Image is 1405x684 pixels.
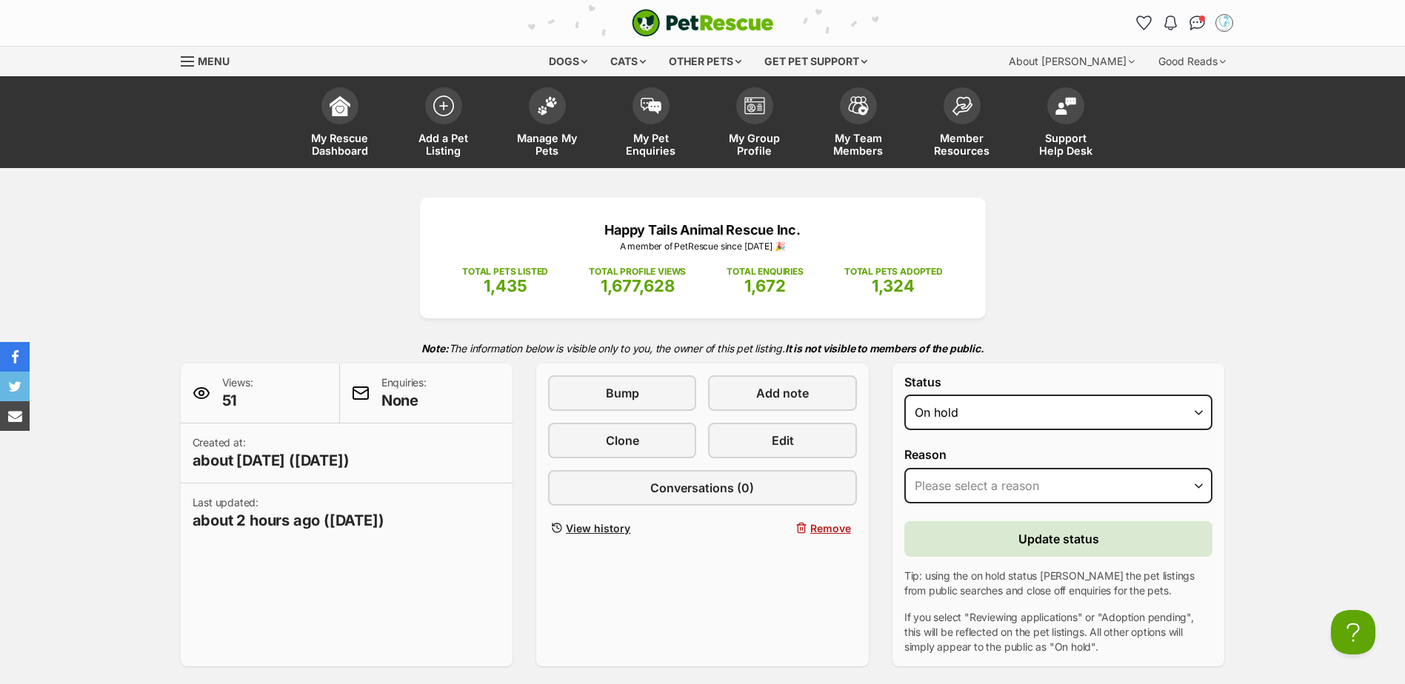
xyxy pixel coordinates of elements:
span: Add a Pet Listing [410,132,477,157]
p: A member of PetRescue since [DATE] 🎉 [442,240,964,253]
span: Bump [606,384,639,402]
p: Happy Tails Animal Rescue Inc. [442,220,964,240]
span: Clone [606,432,639,449]
p: Tip: using the on hold status [PERSON_NAME] the pet listings from public searches and close off e... [904,569,1213,598]
label: Reason [904,448,1213,461]
span: about [DATE] ([DATE]) [193,450,350,471]
button: Remove [708,517,856,539]
p: TOTAL PETS LISTED [462,265,548,278]
span: My Team Members [825,132,892,157]
strong: Note: [421,342,449,355]
button: Notifications [1159,11,1183,35]
span: My Pet Enquiries [618,132,684,157]
img: logo-cat-932fe2b9b8326f06289b0f2fb663e598f794de774fb13d1741a6617ecf9a85b4.svg [632,9,774,37]
p: Enquiries: [381,375,427,411]
span: Manage My Pets [514,132,581,157]
span: Edit [772,432,794,449]
img: notifications-46538b983faf8c2785f20acdc204bb7945ddae34d4c08c2a6579f10ce5e182be.svg [1164,16,1176,30]
span: Remove [810,520,851,536]
a: My Pet Enquiries [599,80,703,168]
p: TOTAL PROFILE VIEWS [589,265,686,278]
span: about 2 hours ago ([DATE]) [193,510,384,531]
span: 1,324 [872,276,915,295]
a: Member Resources [910,80,1014,168]
img: team-members-icon-5396bd8760b3fe7c0b43da4ab00e1e3bb1a5d9ba89233759b79545d2d3fc5d0d.svg [848,96,869,115]
button: Update status [904,521,1213,557]
p: TOTAL PETS ADOPTED [844,265,943,278]
a: Menu [181,47,240,73]
p: TOTAL ENQUIRIES [727,265,803,278]
span: None [381,390,427,411]
img: Happy Tails profile pic [1217,16,1232,30]
p: The information below is visible only to you, the owner of this pet listing. [181,333,1225,363]
img: manage-my-pets-icon-02211641906a0b7f246fdf0571729dbe1e7629f14944591b6c1af311fb30b64b.svg [537,96,558,115]
span: Member Resources [929,132,995,157]
a: View history [548,517,696,539]
iframe: Help Scout Beacon - Open [1331,610,1375,654]
span: Support Help Desk [1032,132,1099,157]
a: My Rescue Dashboard [288,80,392,168]
a: Bump [548,375,696,411]
ul: Account quick links [1132,11,1236,35]
span: 1,672 [744,276,786,295]
a: Support Help Desk [1014,80,1118,168]
a: Add note [708,375,856,411]
a: Edit [708,423,856,458]
a: My Group Profile [703,80,807,168]
span: View history [566,520,630,536]
a: Conversations [1186,11,1209,35]
span: 1,677,628 [601,276,675,295]
div: About [PERSON_NAME] [998,47,1145,76]
button: My account [1212,11,1236,35]
p: Created at: [193,435,350,471]
img: help-desk-icon-fdf02630f3aa405de69fd3d07c3f3aa587a6932b1a1747fa1d2bba05be0121f9.svg [1055,97,1076,115]
span: Update status [1018,530,1099,548]
div: Dogs [538,47,598,76]
img: dashboard-icon-eb2f2d2d3e046f16d808141f083e7271f6b2e854fb5c12c21221c1fb7104beca.svg [330,95,350,116]
img: group-profile-icon-3fa3cf56718a62981997c0bc7e787c4b2cf8bcc04b72c1350f741eb67cf2f40e.svg [744,97,765,115]
img: add-pet-listing-icon-0afa8454b4691262ce3f59096e99ab1cd57d4a30225e0717b998d2c9b9846f56.svg [433,95,454,116]
a: Conversations (0) [548,470,857,506]
span: My Rescue Dashboard [307,132,373,157]
span: My Group Profile [721,132,788,157]
a: Favourites [1132,11,1156,35]
img: pet-enquiries-icon-7e3ad2cf08bfb03b45e93fb7055b45f3efa6380592205ae92323e6603595dc1f.svg [641,98,661,114]
img: chat-41dd97257d64d25036548639549fe6c8038ab92f7586957e7f3b1b290dea8141.svg [1189,16,1205,30]
span: Menu [198,55,230,67]
p: Views: [222,375,253,411]
strong: It is not visible to members of the public. [785,342,984,355]
img: member-resources-icon-8e73f808a243e03378d46382f2149f9095a855e16c252ad45f914b54edf8863c.svg [952,96,972,116]
span: Add note [756,384,809,402]
p: If you select "Reviewing applications" or "Adoption pending", this will be reflected on the pet l... [904,610,1213,654]
span: Conversations (0) [650,479,754,497]
a: Manage My Pets [495,80,599,168]
a: Clone [548,423,696,458]
p: Last updated: [193,495,384,531]
div: Get pet support [754,47,878,76]
a: My Team Members [807,80,910,168]
div: Other pets [658,47,752,76]
span: 51 [222,390,253,411]
a: Add a Pet Listing [392,80,495,168]
span: 1,435 [484,276,527,295]
label: Status [904,375,1213,389]
div: Cats [600,47,656,76]
div: Good Reads [1148,47,1236,76]
a: PetRescue [632,9,774,37]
